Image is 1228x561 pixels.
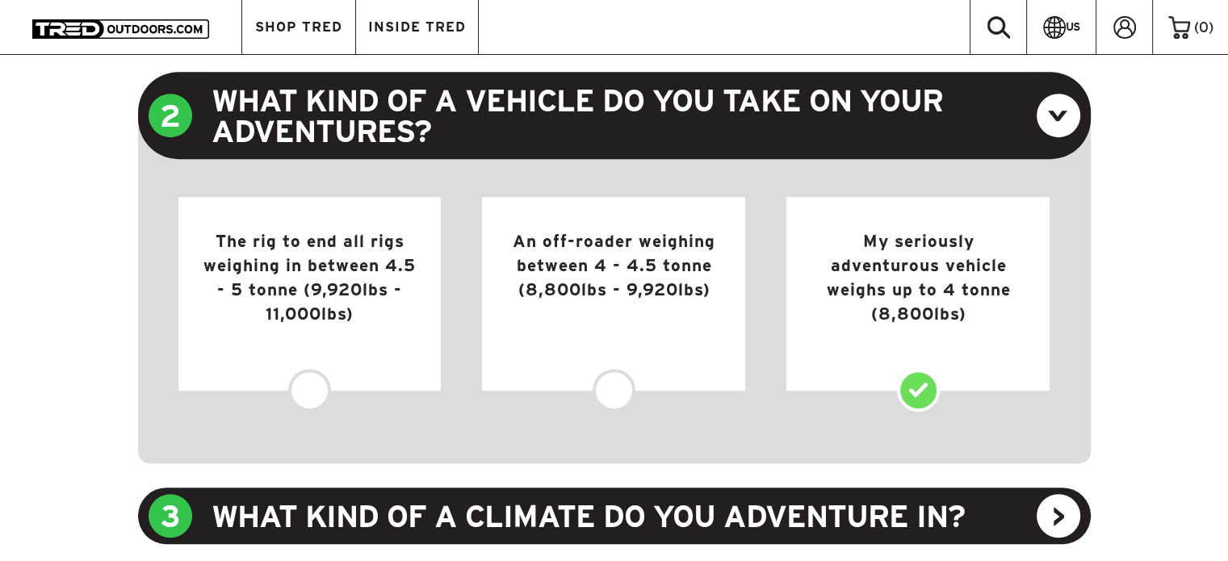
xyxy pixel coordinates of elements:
span: INSIDE TRED [368,20,466,34]
span: ( ) [1194,20,1213,35]
div: WHAT KIND OF A CLIMATE DO YOU ADVENTURE IN? [138,488,1091,544]
span: SHOP TRED [255,20,342,34]
span: 3 [149,494,192,538]
span: 0 [1199,19,1209,35]
img: cart-icon [1168,16,1190,39]
div: An off-roader weighing between 4 - 4.5 tonne (8,800lbs - 9,920lbs) [482,197,745,391]
img: TRED Outdoors America [32,19,209,39]
div: My seriously adventurous vehicle weighs up to 4 tonne (8,800lbs) [786,197,1050,391]
div: WHAT KIND OF A VEHICLE DO YOU TAKE ON YOUR ADVENTURES? [138,72,1091,159]
div: The rig to end all rigs weighing in between 4.5 - 5 tonne (9,920lbs - 11,000lbs) [178,197,442,391]
span: 2 [149,94,192,137]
